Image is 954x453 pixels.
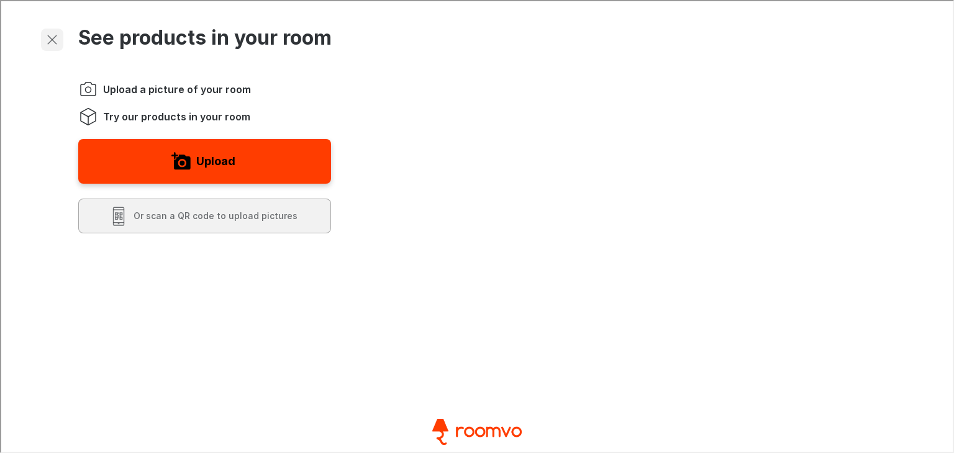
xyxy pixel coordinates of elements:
[77,78,330,125] ol: Instructions
[40,27,62,50] button: Exit visualizer
[102,109,249,122] span: Try our products in your room
[195,150,234,170] label: Upload
[426,418,525,444] a: Visit HRM Family Flooring homepage
[102,81,250,95] span: Upload a picture of your room
[77,138,330,182] button: Upload a picture of your room
[77,197,330,232] button: Scan a QR code to upload pictures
